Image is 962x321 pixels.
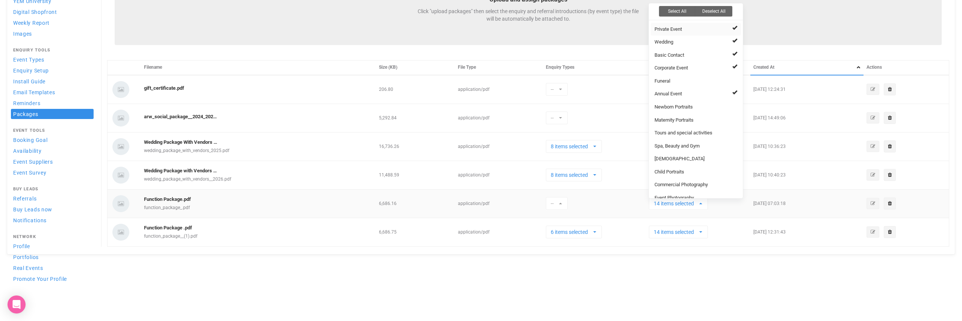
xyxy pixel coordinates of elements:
[13,235,91,239] h4: Network
[750,60,864,75] th: Created At: activate to sort column ascending
[111,79,131,100] img: default-placeholder-57811f44773fa38f11f3e9292a3f1f6e664e4cc5ef9c10a4e043afe25c66e017.png
[11,109,94,119] a: Packages
[654,26,682,33] span: Private Event
[750,161,864,189] td: [DATE] 10:40:23
[144,85,184,92] a: gift_certificate.pdf
[750,75,864,104] td: [DATE] 12:24:31
[455,189,543,218] td: application/pdf
[141,218,376,246] td: function_package__(1).pdf
[111,136,131,157] img: default-placeholder-57811f44773fa38f11f3e9292a3f1f6e664e4cc5ef9c10a4e043afe25c66e017.png
[11,146,94,156] a: Availability
[455,132,543,161] td: application/pdf
[654,52,684,59] span: Basic Contact
[13,170,46,176] span: Event Survey
[546,140,602,153] button: 8 items selected
[376,60,455,75] th: Size (KB): activate to sort column ascending
[13,159,53,165] span: Event Suppliers
[13,100,40,106] span: Reminders
[654,78,670,85] span: Funeral
[111,193,131,214] img: default-placeholder-57811f44773fa38f11f3e9292a3f1f6e664e4cc5ef9c10a4e043afe25c66e017.png
[111,165,131,185] img: default-placeholder-57811f44773fa38f11f3e9292a3f1f6e664e4cc5ef9c10a4e043afe25c66e017.png
[750,132,864,161] td: [DATE] 10:36:23
[654,181,708,188] span: Commercial Photography
[455,161,543,189] td: application/pdf
[654,169,684,176] span: Child Portraits
[455,218,543,246] td: application/pdf
[144,139,219,146] a: Wedding Package With Vendors 2025.pdf
[750,104,864,132] td: [DATE] 14:49:06
[13,128,91,133] h4: Event Tools
[546,197,568,210] button: --
[11,54,94,65] a: Event Types
[13,48,91,53] h4: Enquiry Tools
[13,148,41,154] span: Availability
[141,60,376,75] th: Filename: activate to sort column ascending
[750,189,864,218] td: [DATE] 07:03:18
[13,137,47,143] span: Booking Goal
[546,169,602,181] button: 8 items selected
[649,197,708,210] button: 14 items selected
[654,65,688,72] span: Corporate Event
[11,7,94,17] a: Digital Shopfront
[376,189,455,218] td: 6,686.16
[11,167,94,178] a: Event Survey
[13,9,57,15] span: Digital Shopfront
[654,130,712,137] span: Tours and special activities
[144,196,191,203] a: Function Package.pdf
[11,98,94,108] a: Reminders
[11,135,94,145] a: Booking Goal
[11,241,94,251] a: Profile
[13,89,55,95] span: Email Templates
[455,60,543,75] th: File Type: activate to sort column ascending
[376,161,455,189] td: 11,488.59
[11,204,94,214] a: Buy Leads now
[654,155,704,163] span: [DEMOGRAPHIC_DATA]
[546,112,568,124] button: --
[13,111,38,117] span: Packages
[141,132,376,161] td: wedding_package_with_vendors_2025.pdf
[111,108,131,128] img: default-placeholder-57811f44773fa38f11f3e9292a3f1f6e664e4cc5ef9c10a4e043afe25c66e017.png
[551,114,558,122] span: --
[144,225,192,232] a: Function Package .pdf
[13,68,49,74] span: Enquiry Setup
[11,274,94,284] a: Promote Your Profile
[654,90,682,98] span: Annual Event
[11,65,94,75] a: Enquiry Setup
[654,200,698,207] span: 14 items selected
[13,78,45,84] span: Install Guide
[376,218,455,246] td: 6,686.75
[546,83,568,96] button: --
[11,87,94,97] a: Email Templates
[551,171,592,179] span: 8 items selected
[649,226,708,238] button: 14 items selected
[376,132,455,161] td: 16,736.26
[646,60,751,75] th: Referral Types
[8,295,26,313] div: Open Intercom Messenger
[376,75,455,104] td: 206.80
[455,75,543,104] td: application/pdf
[11,215,94,225] a: Notifications
[543,60,646,75] th: Enquiry Types
[654,228,698,236] span: 14 items selected
[11,193,94,203] a: Referrals
[11,263,94,273] a: Real Events
[551,143,592,150] span: 8 items selected
[654,194,694,202] span: Event Photography
[11,29,94,39] a: Images
[376,104,455,132] td: 5,292.84
[144,113,219,121] a: arw_social_package__2024_2025.pdf
[546,226,602,238] button: 6 items selected
[551,228,592,236] span: 6 items selected
[654,117,694,124] span: Maternity Portraits
[111,222,131,243] img: default-placeholder-57811f44773fa38f11f3e9292a3f1f6e664e4cc5ef9c10a4e043afe25c66e017.png
[551,86,558,93] span: --
[654,39,673,46] span: Wedding
[13,187,91,191] h4: Buy Leads
[13,31,32,37] span: Images
[11,18,94,28] a: Weekly Report
[659,6,696,17] button: Select All
[141,189,376,218] td: function_package_.pdf
[455,104,543,132] td: application/pdf
[415,8,641,23] p: Click "upload packages" then select the enquiry and referral introductions (by event type) the fi...
[864,60,949,75] th: Actions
